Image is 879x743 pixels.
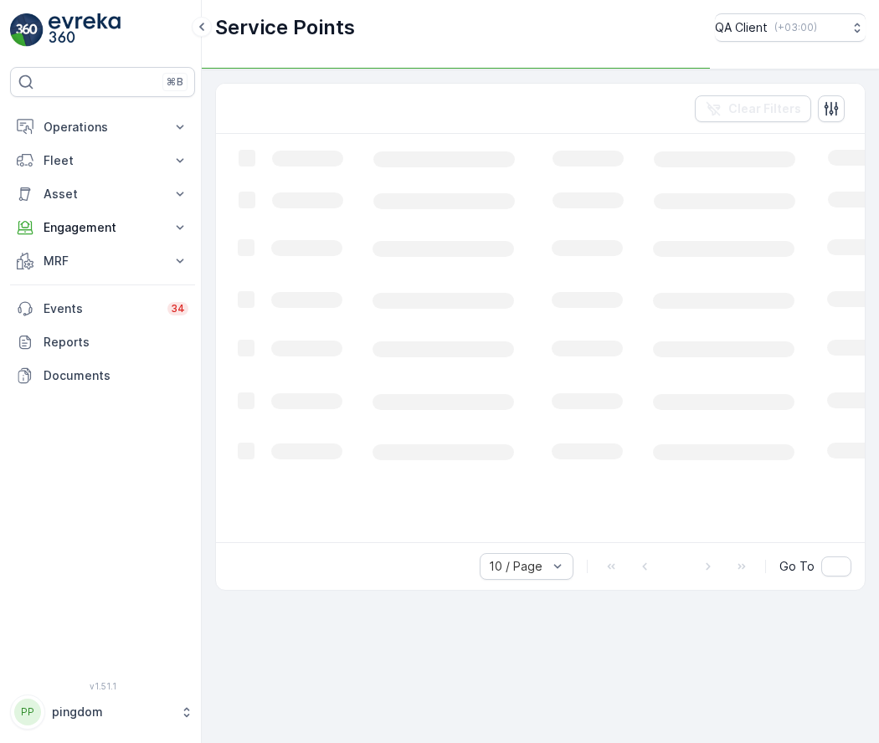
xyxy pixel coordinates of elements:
[171,302,185,315] p: 34
[715,19,768,36] p: QA Client
[10,13,44,47] img: logo
[774,21,817,34] p: ( +03:00 )
[44,219,162,236] p: Engagement
[715,13,866,42] button: QA Client(+03:00)
[10,292,195,325] a: Events34
[10,177,195,211] button: Asset
[52,704,172,720] p: pingdom
[10,244,195,278] button: MRF
[14,699,41,725] div: PP
[10,681,195,691] span: v 1.51.1
[167,75,183,89] p: ⌘B
[10,110,195,144] button: Operations
[10,325,195,359] a: Reports
[44,367,188,384] p: Documents
[695,95,811,122] button: Clear Filters
[44,334,188,351] p: Reports
[10,211,195,244] button: Engagement
[10,359,195,392] a: Documents
[44,119,162,136] p: Operations
[10,144,195,177] button: Fleet
[779,558,815,575] span: Go To
[728,100,801,117] p: Clear Filters
[49,13,121,47] img: logo_light-DOdMpM7g.png
[44,186,162,202] p: Asset
[44,253,162,269] p: MRF
[44,300,157,317] p: Events
[44,152,162,169] p: Fleet
[215,14,355,41] p: Service Points
[10,694,195,730] button: PPpingdom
